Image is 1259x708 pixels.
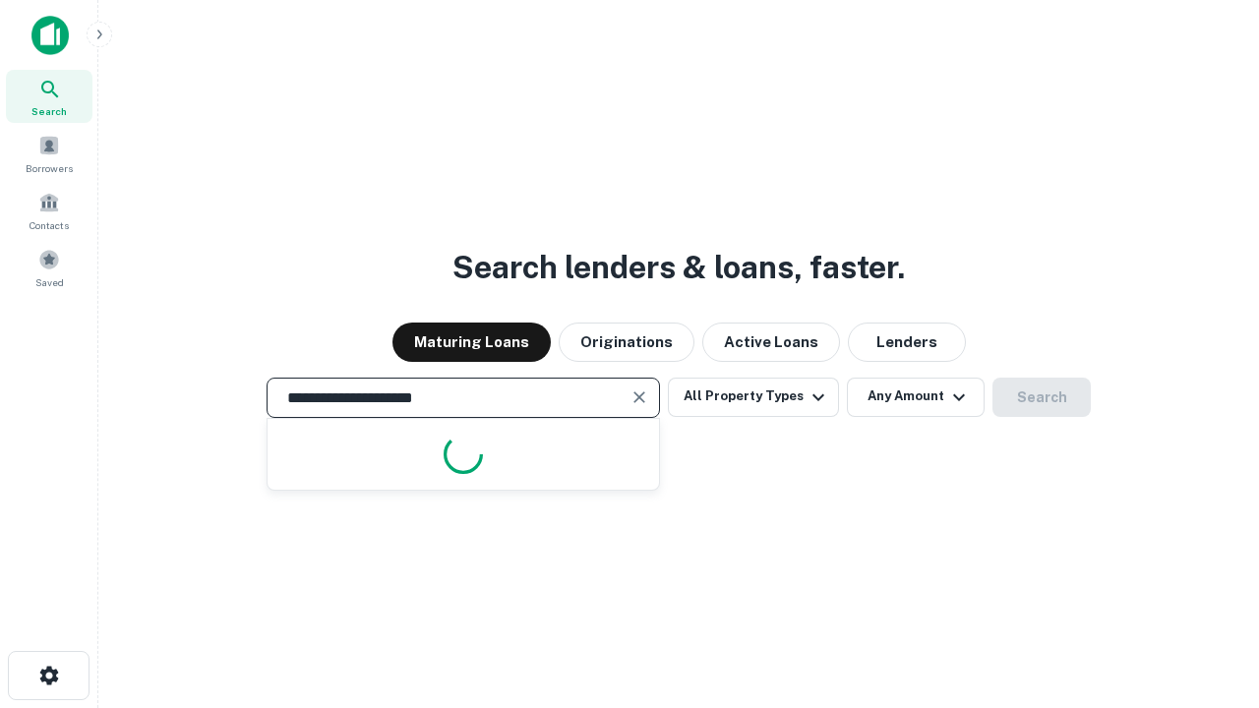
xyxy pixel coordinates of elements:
[30,217,69,233] span: Contacts
[26,160,73,176] span: Borrowers
[848,323,966,362] button: Lenders
[6,241,92,294] a: Saved
[31,16,69,55] img: capitalize-icon.png
[702,323,840,362] button: Active Loans
[6,70,92,123] a: Search
[35,274,64,290] span: Saved
[559,323,694,362] button: Originations
[31,103,67,119] span: Search
[6,127,92,180] a: Borrowers
[668,378,839,417] button: All Property Types
[392,323,551,362] button: Maturing Loans
[626,383,653,411] button: Clear
[452,244,905,291] h3: Search lenders & loans, faster.
[6,184,92,237] a: Contacts
[1161,488,1259,582] iframe: Chat Widget
[847,378,985,417] button: Any Amount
